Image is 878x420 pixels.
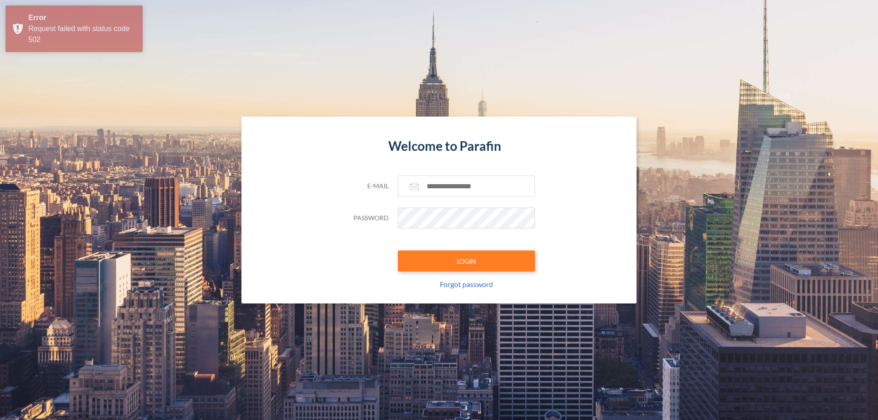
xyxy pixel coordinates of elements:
h5: E-mail [343,182,389,190]
a: Forgot password [440,280,493,288]
button: LOGIN [398,250,535,271]
div: Request failed with status code 502 [28,23,136,45]
div: Error [28,12,136,23]
h5: Password [343,214,389,222]
h4: Welcome to Parafin [343,138,535,154]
